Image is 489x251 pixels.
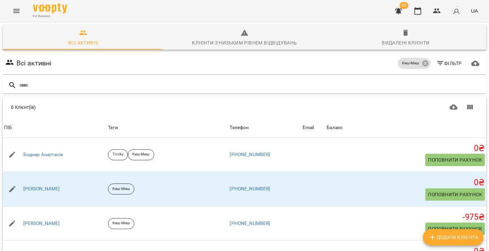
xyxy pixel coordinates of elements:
div: Sort [4,124,12,132]
p: Киш-Миш [112,221,130,226]
div: Киш-Миш [128,149,154,160]
div: Table Toolbar [3,96,486,118]
button: Поповнити рахунок [425,154,485,166]
button: UA [468,4,481,17]
span: UA [471,7,478,14]
div: Всі активні [68,39,98,47]
a: [PHONE_NUMBER] [230,152,270,157]
h5: -975 ₴ [327,212,485,223]
button: Поповнити рахунок [425,223,485,235]
div: Киш-Миш [398,58,431,69]
div: Баланс [327,124,343,132]
button: Додати клієнта [423,229,484,246]
span: Поповнити рахунок [428,225,482,233]
img: avatar_s.png [452,6,461,16]
h6: Всі активні [16,58,52,68]
div: Tricky [108,149,128,160]
p: Киш-Миш [112,186,130,192]
a: [PERSON_NAME] [23,186,60,192]
button: Показати колонки [462,99,478,115]
a: [PHONE_NUMBER] [230,186,270,191]
div: Email [303,124,314,132]
a: [PHONE_NUMBER] [230,221,270,226]
span: 42 [400,2,408,9]
div: Sort [303,124,314,132]
p: Tricky [112,152,123,158]
img: Voopty Logo [33,3,67,13]
span: Поповнити рахунок [428,156,482,164]
span: Телефон [230,124,299,132]
div: Теги [108,124,227,132]
div: Киш-Миш [108,218,134,229]
h5: 0 ₴ [327,177,485,188]
button: Завантажити CSV [445,99,462,115]
button: Menu [8,3,25,19]
span: Додати клієнта [428,233,478,241]
a: [PERSON_NAME] [23,220,60,227]
a: Боднар Анастасія [23,151,63,158]
div: Телефон [230,124,249,132]
div: ПІБ [4,124,12,132]
div: Киш-Миш [108,184,134,194]
span: Баланс [327,124,485,132]
span: Поповнити рахунок [428,190,482,199]
span: For Business [33,14,67,18]
div: Sort [230,124,249,132]
h5: 0 ₴ [327,143,485,154]
div: Клієнти з низьким рівнем відвідувань [192,39,297,47]
span: Фільтр [436,59,462,67]
button: Фільтр [433,57,465,70]
p: Киш-Миш [402,61,419,66]
div: Sort [327,124,343,132]
span: Email [303,124,324,132]
p: Киш-Миш [132,152,150,158]
div: Видалені клієнти [382,39,429,47]
span: ПІБ [4,124,105,132]
div: 6 Клієнт(ів) [11,104,241,111]
button: Поповнити рахунок [425,188,485,201]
